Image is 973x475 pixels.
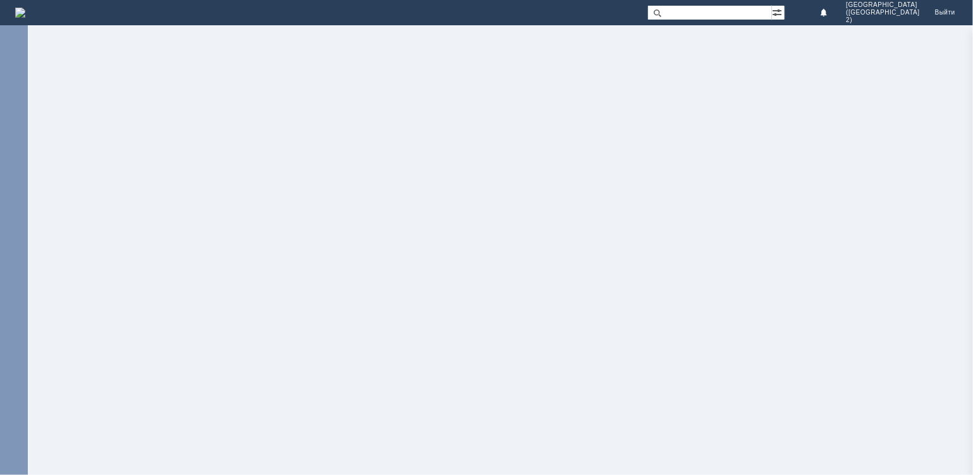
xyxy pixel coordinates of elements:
[15,8,25,18] a: Перейти на домашнюю страницу
[846,1,917,9] span: [GEOGRAPHIC_DATA]
[846,9,919,16] span: ([GEOGRAPHIC_DATA]
[846,16,852,24] span: 2)
[772,6,785,18] span: Расширенный поиск
[15,8,25,18] img: logo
